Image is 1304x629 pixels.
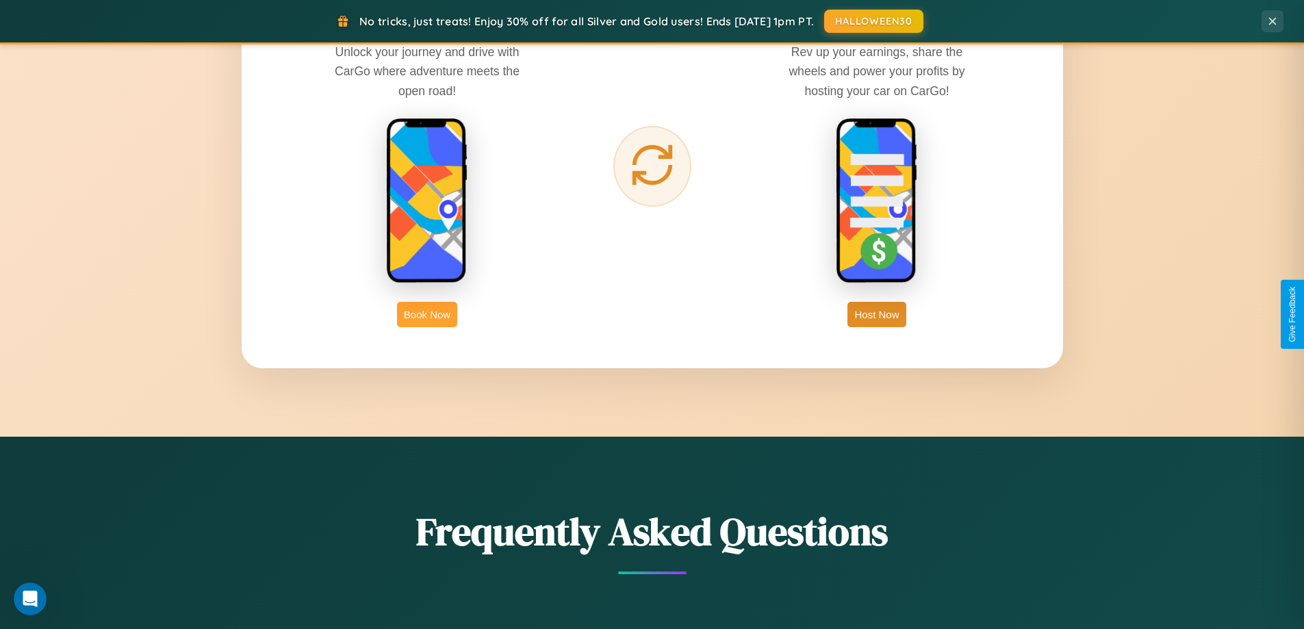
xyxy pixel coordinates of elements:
h2: Frequently Asked Questions [242,505,1063,558]
button: Host Now [847,302,906,327]
img: host phone [836,118,918,285]
button: HALLOWEEN30 [824,10,923,33]
p: Rev up your earnings, share the wheels and power your profits by hosting your car on CarGo! [774,42,980,100]
button: Book Now [397,302,457,327]
img: rent phone [386,118,468,285]
div: Give Feedback [1288,287,1297,342]
span: No tricks, just treats! Enjoy 30% off for all Silver and Gold users! Ends [DATE] 1pm PT. [359,14,814,28]
iframe: Intercom live chat [14,582,47,615]
p: Unlock your journey and drive with CarGo where adventure meets the open road! [324,42,530,100]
